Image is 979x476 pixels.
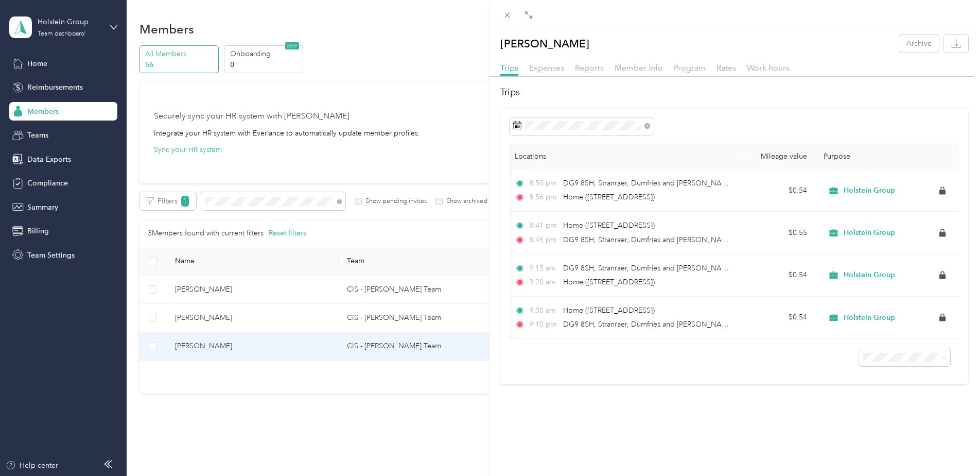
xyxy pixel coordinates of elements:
span: DG9 8SH, Stranraer, Dumfries and [PERSON_NAME] [563,235,734,244]
td: $0.54 [743,297,815,339]
td: $0.54 [743,169,815,212]
span: 8:45 pm [529,234,558,246]
span: 9:00 am [529,305,558,316]
span: Work hours [747,63,790,73]
span: Rates [716,63,736,73]
th: Purpose [815,144,959,169]
td: $0.55 [743,212,815,254]
span: Holstein Group [844,270,895,280]
span: DG9 8SH, Stranraer, Dumfries and [PERSON_NAME] [563,320,734,329]
p: [PERSON_NAME] [500,35,589,53]
span: Holstein Group [844,186,895,195]
span: Home ([STREET_ADDRESS]) [563,306,655,315]
h2: Trips [500,86,968,99]
iframe: Everlance-gr Chat Button Frame [921,418,979,476]
button: Archive [899,35,939,53]
th: Mileage value [743,144,815,169]
span: Holstein Group [844,313,895,322]
span: DG9 8SH, Stranraer, Dumfries and [PERSON_NAME] [563,179,734,188]
th: Locations [506,144,743,169]
span: 9:10 pm [529,319,558,330]
span: Trips [500,63,518,73]
span: Member info [615,63,663,73]
span: DG9 8SH, Stranraer, Dumfries and [PERSON_NAME] [563,264,734,273]
span: Reports [575,63,604,73]
span: 8:41 pm [529,220,558,231]
span: 9:15 am [529,263,558,274]
span: Home ([STREET_ADDRESS]) [563,193,655,201]
span: Program [674,63,706,73]
span: Holstein Group [844,228,895,237]
span: 8:56 pm [529,192,558,203]
span: Home ([STREET_ADDRESS]) [563,221,655,230]
span: 9:20 am [529,277,558,288]
span: 8:50 pm [529,178,558,189]
span: Home ([STREET_ADDRESS]) [563,278,655,286]
span: Expenses [529,63,564,73]
td: $0.54 [743,254,815,297]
